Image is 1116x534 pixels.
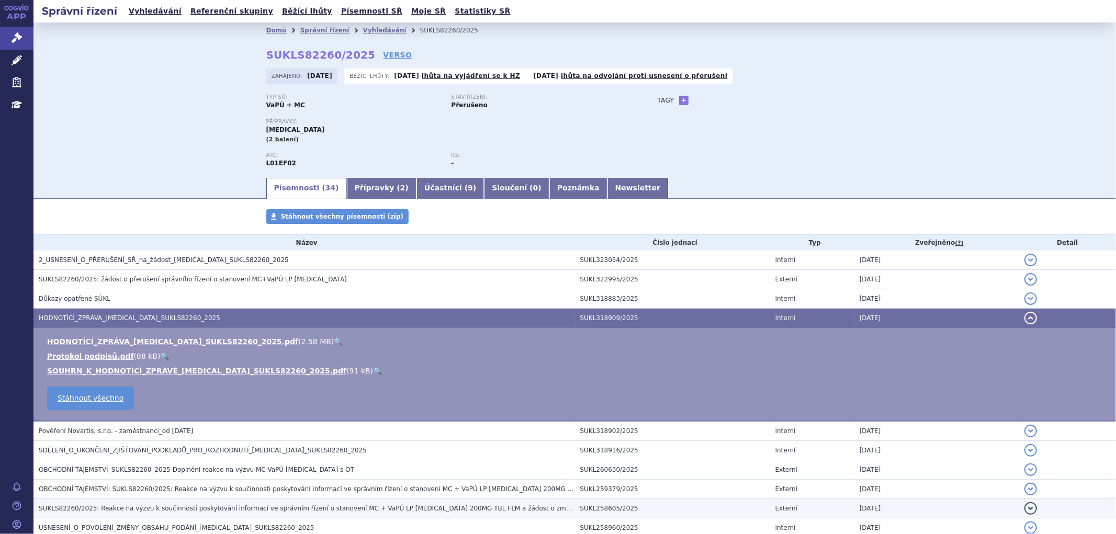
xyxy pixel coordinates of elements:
[266,209,409,224] a: Stáhnout všechny písemnosti (zip)
[126,4,185,18] a: Vyhledávání
[452,160,454,167] strong: -
[300,27,350,34] a: Správní řízení
[266,27,287,34] a: Domů
[1024,463,1037,476] button: detail
[39,447,367,454] span: SDĚLENÍ_O_UKONČENÍ_ZJIŠŤOVÁNÍ_PODKLADŮ_PRO_ROZHODNUTÍ_KISQALI_SUKLS82260_2025
[575,460,770,480] td: SUKL260630/2025
[575,441,770,460] td: SUKL318916/2025
[452,152,626,158] p: RS:
[575,499,770,518] td: SUKL258605/2025
[775,427,796,435] span: Interní
[468,184,473,192] span: 9
[47,387,134,410] a: Stáhnout všechno
[33,4,126,18] h2: Správní řízení
[33,235,575,251] th: Název
[533,72,558,79] strong: [DATE]
[39,427,193,435] span: Pověření Novartis, s.r.o. - zaměstnanci_od 12.3.2025
[137,352,157,360] span: 88 kB
[272,72,305,80] span: Zahájeno:
[301,337,331,346] span: 2.58 MB
[775,295,796,302] span: Interní
[770,235,854,251] th: Typ
[394,72,520,80] p: -
[775,466,797,473] span: Externí
[1019,235,1116,251] th: Detail
[39,485,700,493] span: OBCHODNÍ TAJEMSTVÍ: SUKLS82260/2025: Reakce na výzvu k součinnosti poskytování informací ve správ...
[854,441,1019,460] td: [DATE]
[1024,273,1037,286] button: detail
[452,94,626,100] p: Stav řízení:
[575,480,770,499] td: SUKL259379/2025
[452,101,488,109] strong: Přerušeno
[775,505,797,512] span: Externí
[854,309,1019,328] td: [DATE]
[575,309,770,328] td: SUKL318909/2025
[1024,254,1037,266] button: detail
[47,336,1106,347] li: ( )
[679,96,689,105] a: +
[334,337,343,346] a: 🔍
[854,270,1019,289] td: [DATE]
[281,213,404,220] span: Stáhnout všechny písemnosti (zip)
[338,4,405,18] a: Písemnosti SŘ
[363,27,406,34] a: Vyhledávání
[1024,483,1037,495] button: detail
[39,524,314,531] span: USNESENÍ_O_POVOLENÍ_ZMĚNY_OBSAHU_PODÁNÍ_KISQALI_SUKLS82260_2025
[1024,502,1037,515] button: detail
[575,289,770,309] td: SUKL318883/2025
[47,337,298,346] a: HODNOTÍCÍ_ZPRÁVA_[MEDICAL_DATA]_SUKLS82260_2025.pdf
[39,256,289,264] span: 2_USNESENÍ_O_PŘERUŠENÍ_SŘ_na_žádost_KISQALI_SUKLS82260_2025
[575,235,770,251] th: Číslo jednací
[266,160,296,167] strong: RIBOCIKLIB
[854,480,1019,499] td: [DATE]
[775,314,796,322] span: Interní
[420,22,492,38] li: SUKLS82260/2025
[575,270,770,289] td: SUKL322995/2025
[400,184,405,192] span: 2
[347,178,416,199] a: Přípravky (2)
[47,352,134,360] a: Protokol podpisů.pdf
[350,367,370,375] span: 91 kB
[658,94,674,107] h3: Tagy
[575,251,770,270] td: SUKL323054/2025
[279,4,335,18] a: Běžící lhůty
[39,295,110,302] span: Důkazy opatřené SÚKL
[775,276,797,283] span: Externí
[533,184,538,192] span: 0
[47,351,1106,361] li: ( )
[1024,425,1037,437] button: detail
[775,524,796,531] span: Interní
[266,101,305,109] strong: VaPÚ + MC
[533,72,727,80] p: -
[854,499,1019,518] td: [DATE]
[408,4,449,18] a: Moje SŘ
[607,178,669,199] a: Newsletter
[561,72,727,79] a: lhůta na odvolání proti usnesení o přerušení
[775,256,796,264] span: Interní
[266,49,376,61] strong: SUKLS82260/2025
[39,314,220,322] span: HODNOTÍCÍ_ZPRÁVA_KISQALI_SUKLS82260_2025
[39,505,626,512] span: SUKLS82260/2025: Reakce na výzvu k součinnosti poskytování informací ve správním řízení o stanove...
[854,235,1019,251] th: Zveřejněno
[549,178,607,199] a: Poznámka
[266,136,299,143] span: (2 balení)
[854,421,1019,441] td: [DATE]
[350,72,391,80] span: Běžící lhůty:
[394,72,419,79] strong: [DATE]
[187,4,276,18] a: Referenční skupiny
[854,289,1019,309] td: [DATE]
[854,251,1019,270] td: [DATE]
[575,421,770,441] td: SUKL318902/2025
[955,240,963,247] abbr: (?)
[775,485,797,493] span: Externí
[1024,292,1037,305] button: detail
[266,152,441,158] p: ATC:
[39,466,354,473] span: OBCHODNÍ TAJEMSTVÍ_SUKLS82260_2025 Doplnění reakce na výzvu MC VaPÚ Kisqali s OT
[266,126,325,133] span: [MEDICAL_DATA]
[325,184,335,192] span: 34
[854,460,1019,480] td: [DATE]
[416,178,484,199] a: Účastníci (9)
[266,94,441,100] p: Typ SŘ:
[775,447,796,454] span: Interní
[484,178,549,199] a: Sloučení (0)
